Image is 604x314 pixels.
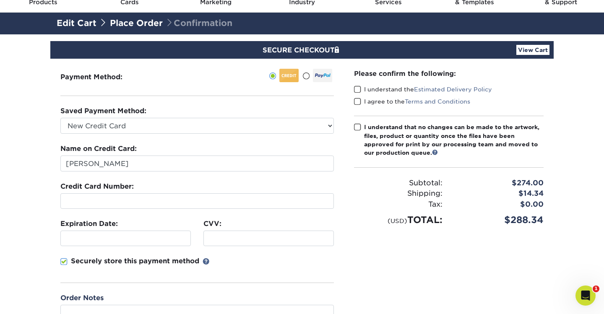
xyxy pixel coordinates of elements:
label: Credit Card Number: [60,182,134,192]
div: Please confirm the following: [354,69,544,78]
span: 1 [593,285,599,292]
iframe: Secure card number input frame [64,197,330,205]
span: SECURE CHECKOUT [263,46,341,54]
a: Edit Cart [57,18,96,28]
a: View Cart [516,45,549,55]
a: Place Order [110,18,163,28]
div: Shipping: [348,188,449,199]
div: TOTAL: [348,213,449,227]
div: Tax: [348,199,449,210]
label: I agree to the [354,97,470,106]
span: Confirmation [165,18,232,28]
iframe: Intercom live chat [575,285,596,306]
label: Expiration Date: [60,219,118,229]
a: Estimated Delivery Policy [414,86,492,93]
div: $274.00 [449,178,550,189]
div: $0.00 [449,199,550,210]
label: Name on Credit Card: [60,144,137,154]
label: CVV: [203,219,221,229]
div: Subtotal: [348,178,449,189]
div: $14.34 [449,188,550,199]
small: (USD) [388,217,407,224]
p: Securely store this payment method [71,256,199,266]
label: I understand the [354,85,492,93]
h3: Payment Method: [60,73,143,81]
label: Saved Payment Method: [60,106,146,116]
a: Terms and Conditions [405,98,470,105]
div: I understand that no changes can be made to the artwork, files, product or quantity once the file... [364,123,544,157]
iframe: Secure expiration date input frame [64,234,187,242]
iframe: Secure CVC input frame [207,234,330,242]
label: Order Notes [60,293,104,303]
div: $288.34 [449,213,550,227]
input: First & Last Name [60,156,334,171]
